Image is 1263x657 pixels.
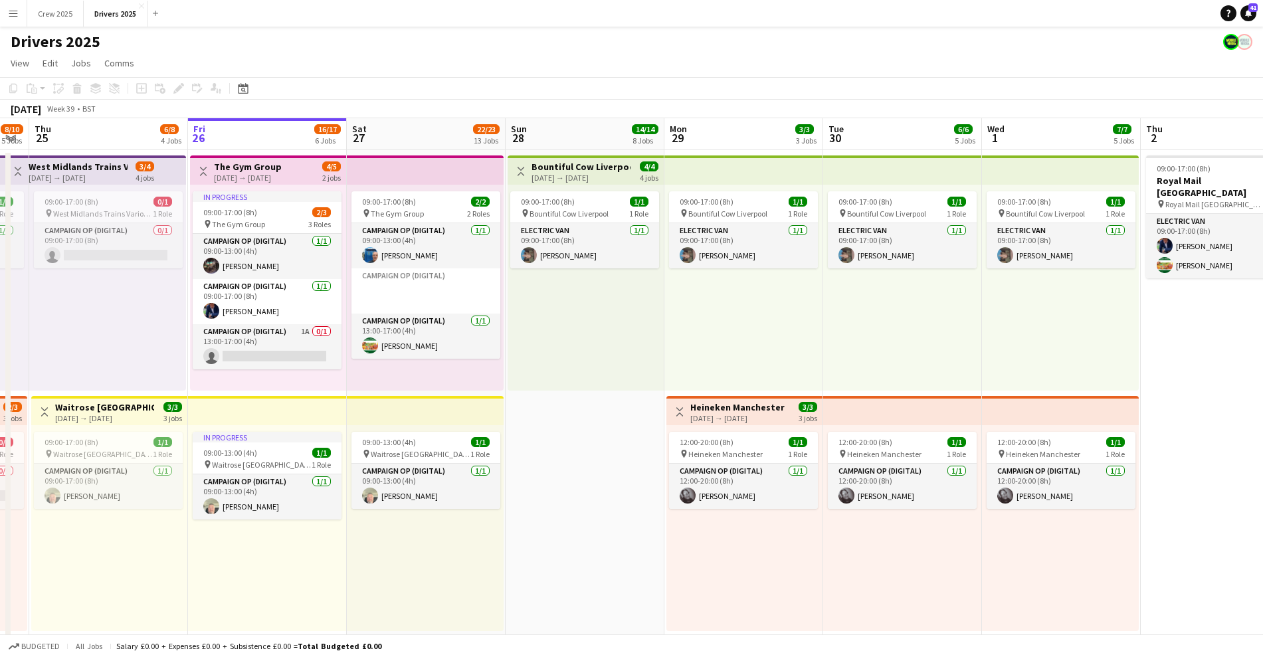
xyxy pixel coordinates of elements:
a: Jobs [66,54,96,72]
span: Comms [104,57,134,69]
span: Edit [43,57,58,69]
h1: Drivers 2025 [11,32,100,52]
a: Edit [37,54,63,72]
a: Comms [99,54,140,72]
div: Salary £0.00 + Expenses £0.00 + Subsistence £0.00 = [116,641,381,651]
app-user-avatar: Nicola Price [1223,34,1239,50]
span: Week 39 [44,104,77,114]
span: All jobs [73,641,105,651]
a: View [5,54,35,72]
button: Budgeted [7,639,62,654]
span: Total Budgeted £0.00 [298,641,381,651]
app-user-avatar: Claire Stewart [1236,34,1252,50]
span: 41 [1248,3,1258,12]
div: [DATE] [11,102,41,116]
button: Crew 2025 [27,1,84,27]
span: View [11,57,29,69]
button: Drivers 2025 [84,1,147,27]
span: Budgeted [21,642,60,651]
span: Jobs [71,57,91,69]
a: 41 [1240,5,1256,21]
div: BST [82,104,96,114]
